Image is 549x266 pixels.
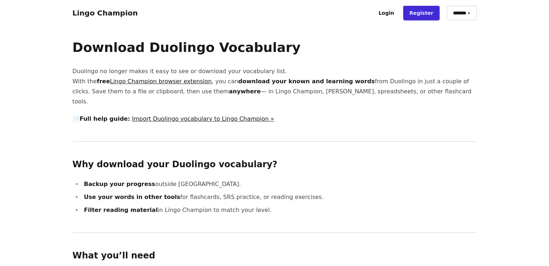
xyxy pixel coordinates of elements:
strong: Filter reading material [84,207,158,213]
h2: What you’ll need [73,250,477,262]
a: Import Duolingo vocabulary to Lingo Champion » [132,115,274,122]
p: Duolingo no longer makes it easy to see or download your vocabulary list. With the , you can from... [73,66,477,107]
a: Register [403,6,440,20]
h2: Why download your Duolingo vocabulary? [73,159,477,170]
h1: Download Duolingo Vocabulary [73,40,477,55]
p: 📄 [73,114,477,124]
a: Login [372,6,400,20]
li: outside [GEOGRAPHIC_DATA]. [82,179,477,189]
strong: free [97,78,212,85]
li: for flashcards, SRS practice, or reading exercises. [82,192,477,202]
strong: Use your words in other tools [84,194,180,200]
strong: anywhere [229,88,261,95]
li: in Lingo Champion to match your level. [82,205,477,215]
strong: Full help guide: [80,115,130,122]
strong: Backup your progress [84,181,155,187]
a: Lingo Champion browser extension [110,78,212,85]
a: Lingo Champion [73,9,138,17]
strong: download your known and learning words [238,78,375,85]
